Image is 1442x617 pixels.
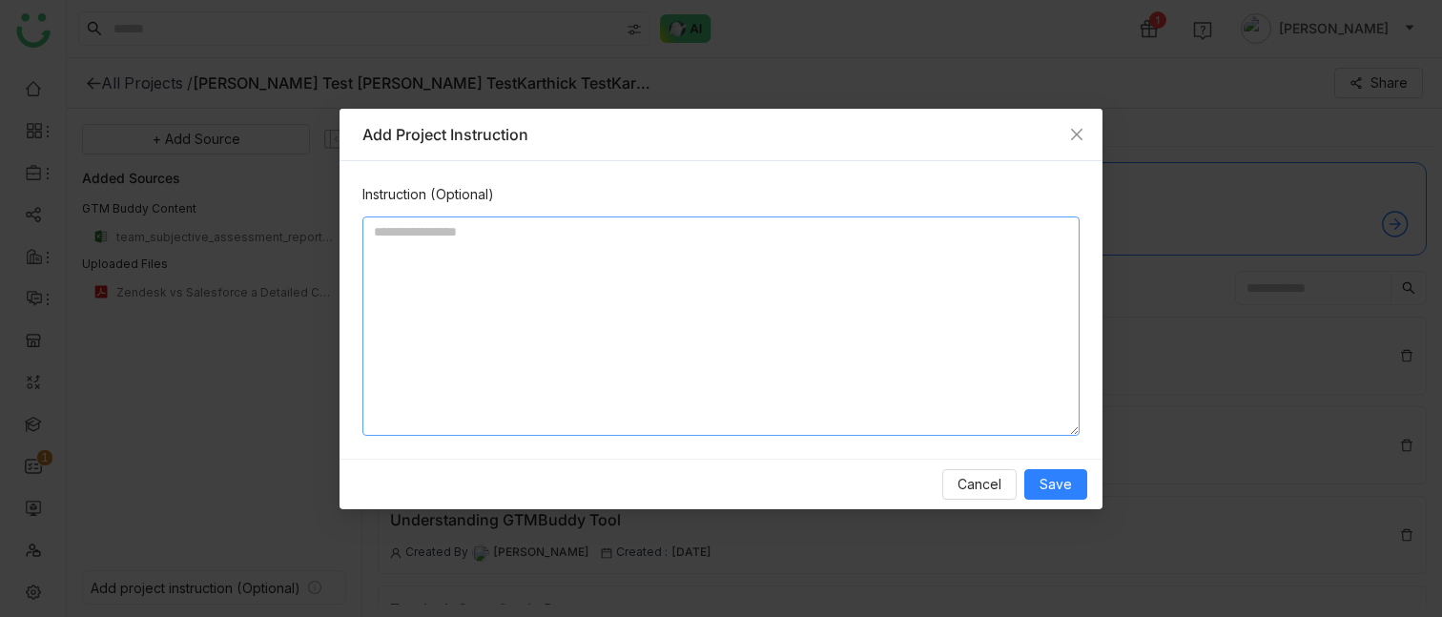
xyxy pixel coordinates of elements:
button: Save [1024,469,1087,500]
button: Close [1051,109,1102,160]
div: Instruction (Optional) [362,184,1080,205]
span: Save [1040,474,1072,495]
span: Cancel [958,474,1001,495]
div: Add Project Instruction [362,124,1080,145]
button: Cancel [942,469,1017,500]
